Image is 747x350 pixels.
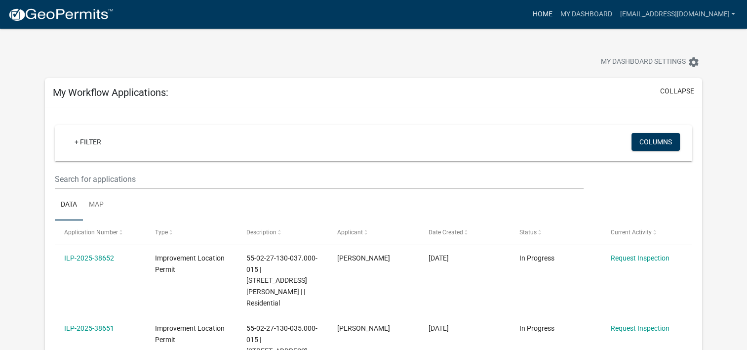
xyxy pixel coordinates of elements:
[237,220,328,244] datatable-header-cell: Description
[337,229,363,236] span: Applicant
[83,189,110,221] a: Map
[64,229,118,236] span: Application Number
[328,220,419,244] datatable-header-cell: Applicant
[610,324,669,332] a: Request Inspection
[688,56,700,68] i: settings
[64,324,114,332] a: ILP-2025-38651
[419,220,510,244] datatable-header-cell: Date Created
[55,220,146,244] datatable-header-cell: Application Number
[519,324,554,332] span: In Progress
[660,86,694,96] button: collapse
[53,87,168,98] h5: My Workflow Applications:
[155,324,225,344] span: Improvement Location Permit
[429,324,449,332] span: 09/29/2025
[556,5,616,24] a: My Dashboard
[246,229,276,236] span: Description
[616,5,739,24] a: [EMAIL_ADDRESS][DOMAIN_NAME]
[337,324,390,332] span: Cindy Thrasher
[67,133,109,151] a: + Filter
[146,220,236,244] datatable-header-cell: Type
[601,56,686,68] span: My Dashboard Settings
[429,229,463,236] span: Date Created
[519,254,554,262] span: In Progress
[610,254,669,262] a: Request Inspection
[64,254,114,262] a: ILP-2025-38652
[601,220,692,244] datatable-header-cell: Current Activity
[155,229,168,236] span: Type
[510,220,601,244] datatable-header-cell: Status
[610,229,651,236] span: Current Activity
[528,5,556,24] a: Home
[55,189,83,221] a: Data
[593,52,708,72] button: My Dashboard Settingssettings
[519,229,537,236] span: Status
[155,254,225,273] span: Improvement Location Permit
[246,254,317,307] span: 55-02-27-130-037.000-015 | 13835 N KENNARD WAY | | Residential
[55,169,584,189] input: Search for applications
[429,254,449,262] span: 09/29/2025
[337,254,390,262] span: Cindy Thrasher
[631,133,680,151] button: Columns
